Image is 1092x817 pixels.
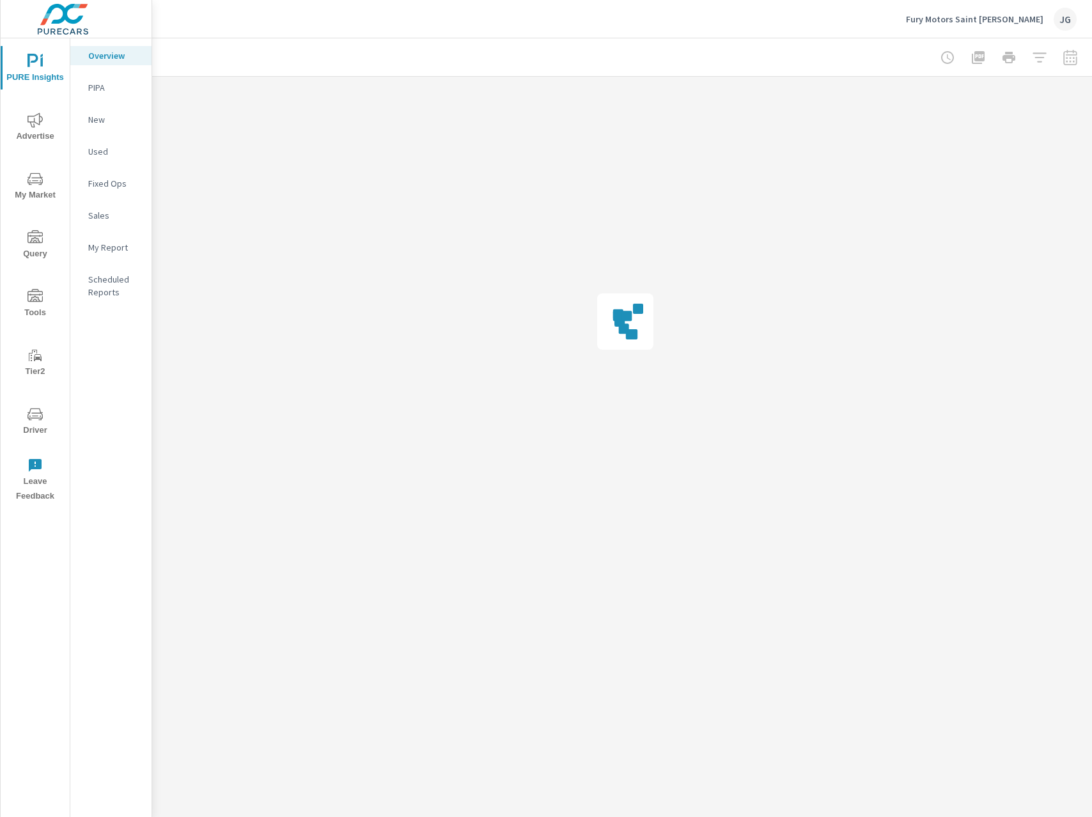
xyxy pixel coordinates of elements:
[70,270,152,302] div: Scheduled Reports
[4,113,66,144] span: Advertise
[88,209,141,222] p: Sales
[88,177,141,190] p: Fixed Ops
[4,289,66,320] span: Tools
[88,81,141,94] p: PIPA
[88,145,141,158] p: Used
[70,78,152,97] div: PIPA
[88,273,141,299] p: Scheduled Reports
[70,110,152,129] div: New
[906,13,1043,25] p: Fury Motors Saint [PERSON_NAME]
[70,142,152,161] div: Used
[4,348,66,379] span: Tier2
[4,171,66,203] span: My Market
[4,230,66,261] span: Query
[70,206,152,225] div: Sales
[1,38,70,509] div: nav menu
[70,174,152,193] div: Fixed Ops
[70,238,152,257] div: My Report
[88,113,141,126] p: New
[1054,8,1077,31] div: JG
[4,458,66,504] span: Leave Feedback
[88,241,141,254] p: My Report
[70,46,152,65] div: Overview
[4,54,66,85] span: PURE Insights
[4,407,66,438] span: Driver
[88,49,141,62] p: Overview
